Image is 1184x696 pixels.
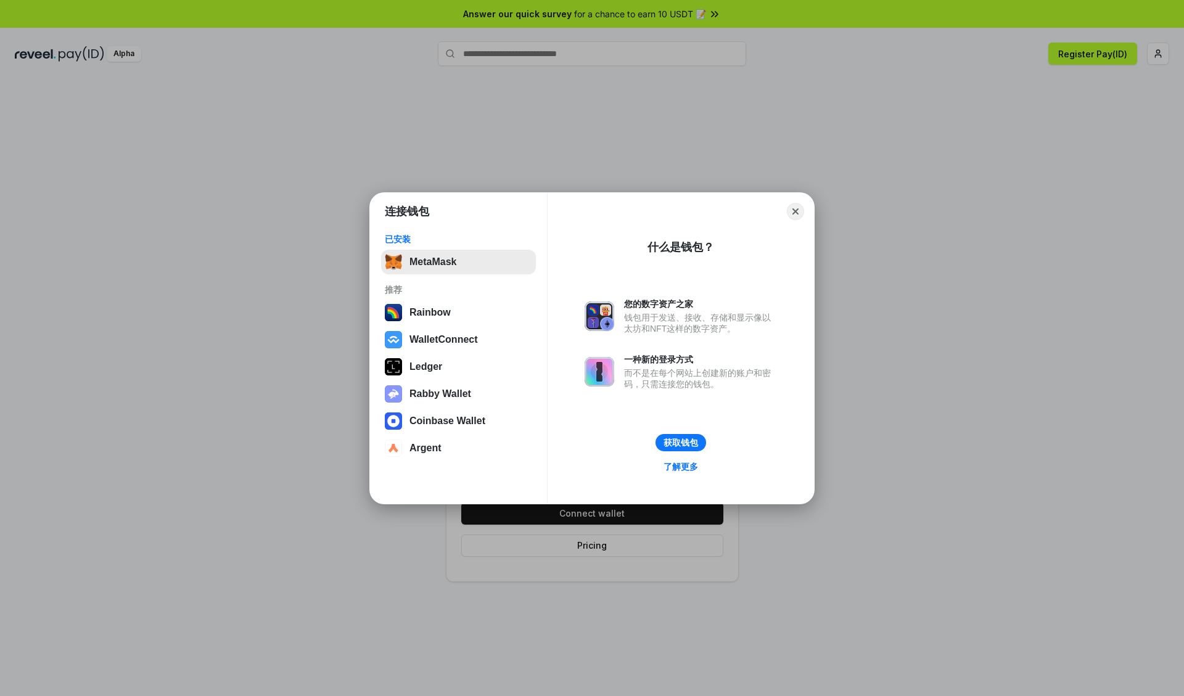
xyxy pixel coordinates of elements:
[385,284,532,295] div: 推荐
[585,357,614,387] img: svg+xml,%3Csvg%20xmlns%3D%22http%3A%2F%2Fwww.w3.org%2F2000%2Fsvg%22%20fill%3D%22none%22%20viewBox...
[409,256,456,268] div: MetaMask
[381,300,536,325] button: Rainbow
[585,301,614,331] img: svg+xml,%3Csvg%20xmlns%3D%22http%3A%2F%2Fwww.w3.org%2F2000%2Fsvg%22%20fill%3D%22none%22%20viewBox...
[656,459,705,475] a: 了解更多
[385,234,532,245] div: 已安装
[656,434,706,451] button: 获取钱包
[385,358,402,375] img: svg+xml,%3Csvg%20xmlns%3D%22http%3A%2F%2Fwww.w3.org%2F2000%2Fsvg%22%20width%3D%2228%22%20height%3...
[381,436,536,461] button: Argent
[381,409,536,433] button: Coinbase Wallet
[385,331,402,348] img: svg+xml,%3Csvg%20width%3D%2228%22%20height%3D%2228%22%20viewBox%3D%220%200%2028%2028%22%20fill%3D...
[385,204,429,219] h1: 连接钱包
[381,354,536,379] button: Ledger
[409,388,471,399] div: Rabby Wallet
[409,334,478,345] div: WalletConnect
[647,240,714,255] div: 什么是钱包？
[664,437,698,448] div: 获取钱包
[787,203,804,220] button: Close
[385,385,402,403] img: svg+xml,%3Csvg%20xmlns%3D%22http%3A%2F%2Fwww.w3.org%2F2000%2Fsvg%22%20fill%3D%22none%22%20viewBox...
[409,416,485,427] div: Coinbase Wallet
[624,354,777,365] div: 一种新的登录方式
[409,443,442,454] div: Argent
[409,361,442,372] div: Ledger
[624,298,777,309] div: 您的数字资产之家
[385,440,402,457] img: svg+xml,%3Csvg%20width%3D%2228%22%20height%3D%2228%22%20viewBox%3D%220%200%2028%2028%22%20fill%3D...
[381,250,536,274] button: MetaMask
[385,253,402,271] img: svg+xml,%3Csvg%20fill%3D%22none%22%20height%3D%2233%22%20viewBox%3D%220%200%2035%2033%22%20width%...
[664,461,698,472] div: 了解更多
[385,412,402,430] img: svg+xml,%3Csvg%20width%3D%2228%22%20height%3D%2228%22%20viewBox%3D%220%200%2028%2028%22%20fill%3D...
[381,382,536,406] button: Rabby Wallet
[409,307,451,318] div: Rainbow
[385,304,402,321] img: svg+xml,%3Csvg%20width%3D%22120%22%20height%3D%22120%22%20viewBox%3D%220%200%20120%20120%22%20fil...
[624,312,777,334] div: 钱包用于发送、接收、存储和显示像以太坊和NFT这样的数字资产。
[624,367,777,390] div: 而不是在每个网站上创建新的账户和密码，只需连接您的钱包。
[381,327,536,352] button: WalletConnect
